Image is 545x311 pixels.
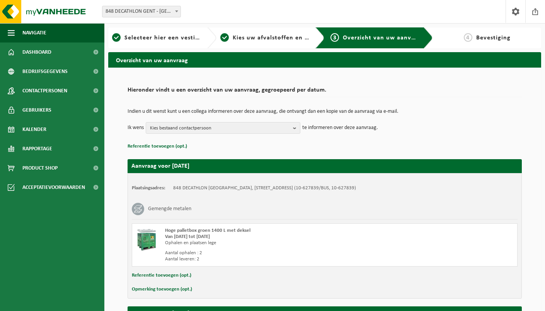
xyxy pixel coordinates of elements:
span: Overzicht van uw aanvraag [343,35,424,41]
span: Acceptatievoorwaarden [22,178,85,197]
span: 4 [464,33,472,42]
span: 1 [112,33,121,42]
span: Bevestiging [476,35,511,41]
strong: Aanvraag voor [DATE] [131,163,189,169]
button: Kies bestaand contactpersoon [146,122,300,134]
span: Gebruikers [22,100,51,120]
p: Ik wens [128,122,144,134]
h2: Overzicht van uw aanvraag [108,52,541,67]
div: Ophalen en plaatsen lege [165,240,354,246]
h2: Hieronder vindt u een overzicht van uw aanvraag, gegroepeerd per datum. [128,87,522,97]
p: te informeren over deze aanvraag. [302,122,378,134]
span: Kies uw afvalstoffen en recipiënten [233,35,339,41]
span: 2 [220,33,229,42]
td: 848 DECATHLON [GEOGRAPHIC_DATA], [STREET_ADDRESS] (10-627839/BUS, 10-627839) [173,185,356,191]
span: Bedrijfsgegevens [22,62,68,81]
span: 848 DECATHLON GENT - GENT [102,6,181,17]
span: Selecteer hier een vestiging [124,35,208,41]
a: 1Selecteer hier een vestiging [112,33,201,42]
span: Kalender [22,120,46,139]
span: Contactpersonen [22,81,67,100]
button: Referentie toevoegen (opt.) [128,141,187,151]
a: 2Kies uw afvalstoffen en recipiënten [220,33,309,42]
span: Hoge palletbox groen 1400 L met deksel [165,228,250,233]
h3: Gemengde metalen [148,203,191,215]
span: Navigatie [22,23,46,42]
strong: Van [DATE] tot [DATE] [165,234,210,239]
span: Product Shop [22,158,58,178]
span: Kies bestaand contactpersoon [150,122,290,134]
img: PB-HB-1400-HPE-GN-11.png [136,228,157,251]
p: Indien u dit wenst kunt u een collega informeren over deze aanvraag, die ontvangt dan een kopie v... [128,109,522,114]
button: Referentie toevoegen (opt.) [132,270,191,280]
div: Aantal leveren: 2 [165,256,354,262]
span: Rapportage [22,139,52,158]
span: Dashboard [22,42,51,62]
button: Opmerking toevoegen (opt.) [132,284,192,294]
span: 3 [330,33,339,42]
div: Aantal ophalen : 2 [165,250,354,256]
span: 848 DECATHLON GENT - GENT [102,6,181,17]
strong: Plaatsingsadres: [132,185,165,190]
